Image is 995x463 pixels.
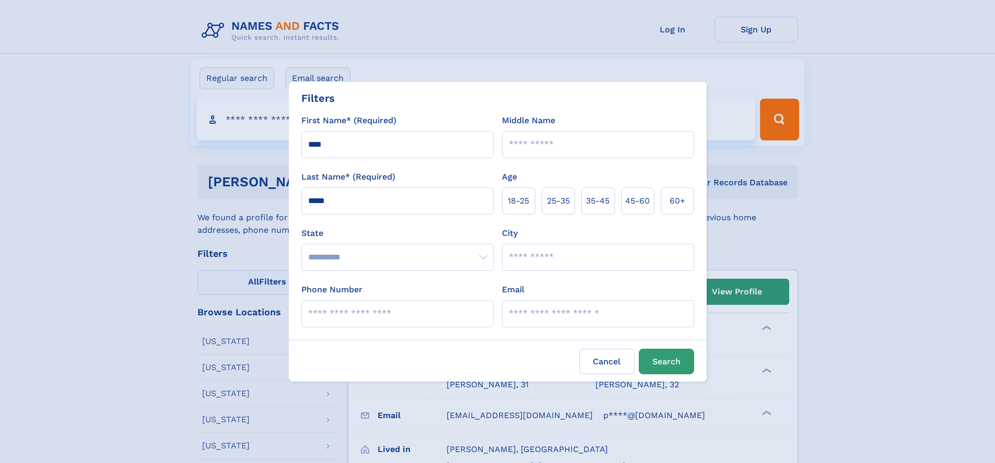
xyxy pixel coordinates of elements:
label: Phone Number [301,283,362,296]
span: 25‑35 [547,195,570,207]
span: 18‑25 [508,195,529,207]
label: Age [502,171,517,183]
label: Last Name* (Required) [301,171,395,183]
label: Email [502,283,524,296]
span: 60+ [670,195,685,207]
label: State [301,227,494,240]
span: 45‑60 [625,195,650,207]
label: Middle Name [502,114,555,127]
div: Filters [301,90,335,106]
label: City [502,227,518,240]
span: 35‑45 [586,195,610,207]
label: Cancel [579,349,635,374]
label: First Name* (Required) [301,114,396,127]
button: Search [639,349,694,374]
